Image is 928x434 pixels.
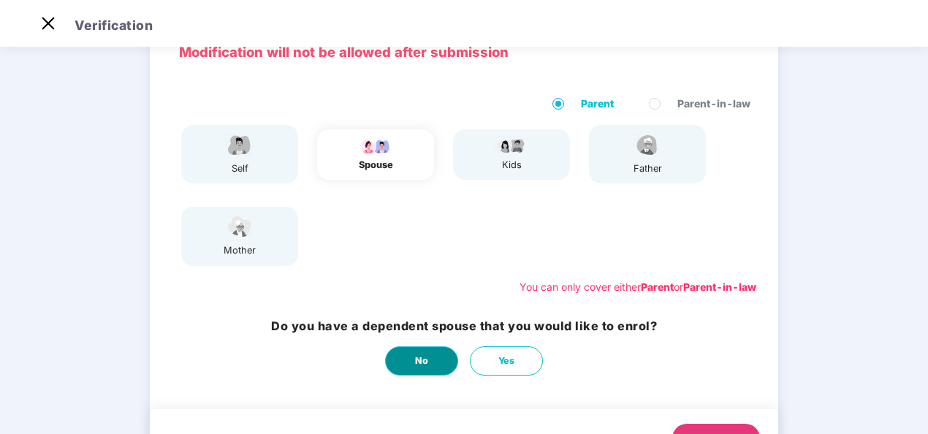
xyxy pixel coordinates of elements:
[629,132,666,158] img: svg+xml;base64,PHN2ZyBpZD0iRmF0aGVyX2ljb24iIHhtbG5zPSJodHRwOi8vd3d3LnczLm9yZy8yMDAwL3N2ZyIgeG1sbn...
[385,346,458,376] button: No
[357,137,394,154] img: svg+xml;base64,PHN2ZyB4bWxucz0iaHR0cDovL3d3dy53My5vcmcvMjAwMC9zdmciIHdpZHRoPSI5Ny44OTciIGhlaWdodD...
[221,243,258,258] div: mother
[672,96,756,112] span: Parent-in-law
[221,132,258,158] img: svg+xml;base64,PHN2ZyBpZD0iRW1wbG95ZWVfbWFsZSIgeG1sbnM9Imh0dHA6Ly93d3cudzMub3JnLzIwMDAvc3ZnIiB3aW...
[415,354,429,368] span: No
[221,161,258,176] div: self
[493,158,530,172] div: kids
[357,158,394,172] div: spouse
[683,281,756,293] b: Parent-in-law
[498,354,515,368] span: Yes
[493,137,530,154] img: svg+xml;base64,PHN2ZyB4bWxucz0iaHR0cDovL3d3dy53My5vcmcvMjAwMC9zdmciIHdpZHRoPSI3OS4wMzciIGhlaWdodD...
[629,161,666,176] div: father
[641,281,674,293] b: Parent
[575,96,620,112] span: Parent
[179,42,749,63] p: Modification will not be allowed after submission
[470,346,543,376] button: Yes
[520,279,756,295] div: You can only cover either or
[271,317,657,335] h3: Do you have a dependent spouse that you would like to enrol?
[221,214,258,240] img: svg+xml;base64,PHN2ZyB4bWxucz0iaHR0cDovL3d3dy53My5vcmcvMjAwMC9zdmciIHdpZHRoPSI1NCIgaGVpZ2h0PSIzOC...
